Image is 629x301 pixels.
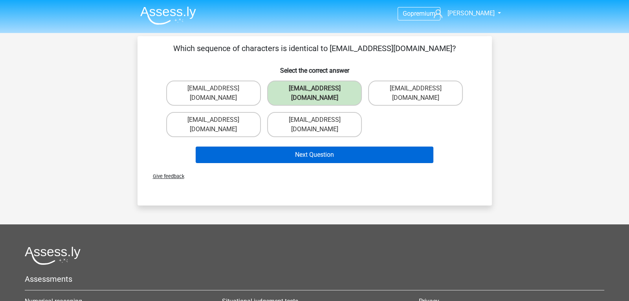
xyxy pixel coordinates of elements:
[398,8,440,19] a: Gopremium
[25,246,81,265] img: Assessly logo
[431,9,495,18] a: [PERSON_NAME]
[267,112,362,137] label: [EMAIL_ADDRESS][DOMAIN_NAME]
[166,81,261,106] label: [EMAIL_ADDRESS][DOMAIN_NAME]
[147,173,184,179] span: Give feedback
[411,10,435,17] span: premium
[150,42,479,54] p: Which sequence of characters is identical to [EMAIL_ADDRESS][DOMAIN_NAME]?
[196,147,433,163] button: Next Question
[267,81,362,106] label: [EMAIL_ADDRESS][DOMAIN_NAME]
[140,6,196,25] img: Assessly
[368,81,463,106] label: [EMAIL_ADDRESS][DOMAIN_NAME]
[166,112,261,137] label: [EMAIL_ADDRESS][DOMAIN_NAME]
[150,61,479,74] h6: Select the correct answer
[447,9,494,17] span: [PERSON_NAME]
[403,10,411,17] span: Go
[25,274,604,284] h5: Assessments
